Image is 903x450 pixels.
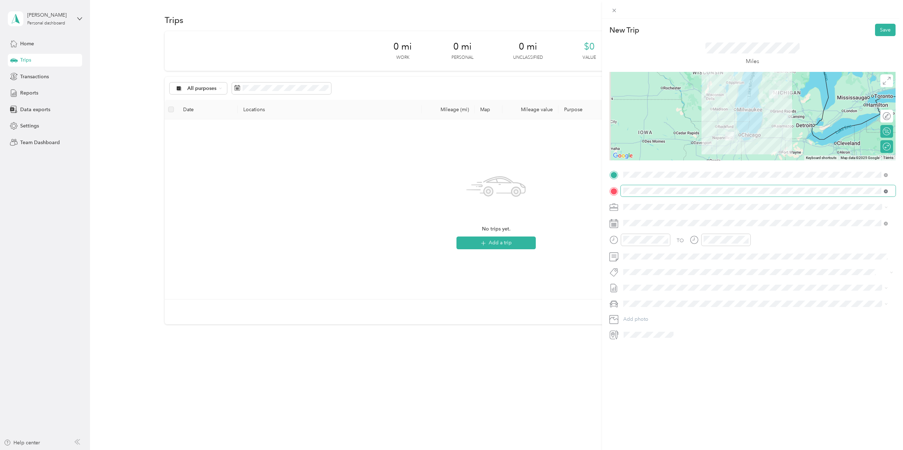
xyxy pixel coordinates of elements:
div: TO [677,237,684,244]
span: Map data ©2025 Google [841,156,879,160]
a: Open this area in Google Maps (opens a new window) [611,151,635,160]
p: Miles [746,57,759,66]
button: Keyboard shortcuts [806,155,836,160]
button: Add photo [621,314,896,324]
p: New Trip [609,25,639,35]
img: Google [611,151,635,160]
iframe: Everlance-gr Chat Button Frame [863,410,903,450]
button: Save [875,24,896,36]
